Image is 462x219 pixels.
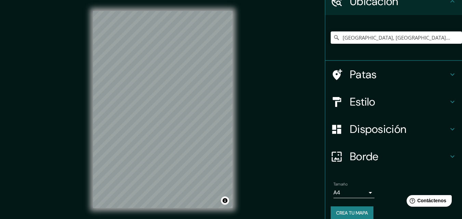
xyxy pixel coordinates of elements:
font: A4 [333,189,340,196]
font: Disposición [350,122,406,136]
button: Activar o desactivar atribución [221,196,229,205]
div: Borde [325,143,462,170]
font: Borde [350,149,379,164]
font: Crea tu mapa [336,210,368,216]
input: Elige tu ciudad o zona [331,31,462,44]
div: Estilo [325,88,462,115]
div: Patas [325,61,462,88]
iframe: Lanzador de widgets de ayuda [401,192,454,211]
div: A4 [333,187,374,198]
font: Tamaño [333,181,347,187]
div: Disposición [325,115,462,143]
font: Estilo [350,95,375,109]
canvas: Mapa [93,11,233,208]
font: Patas [350,67,377,82]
